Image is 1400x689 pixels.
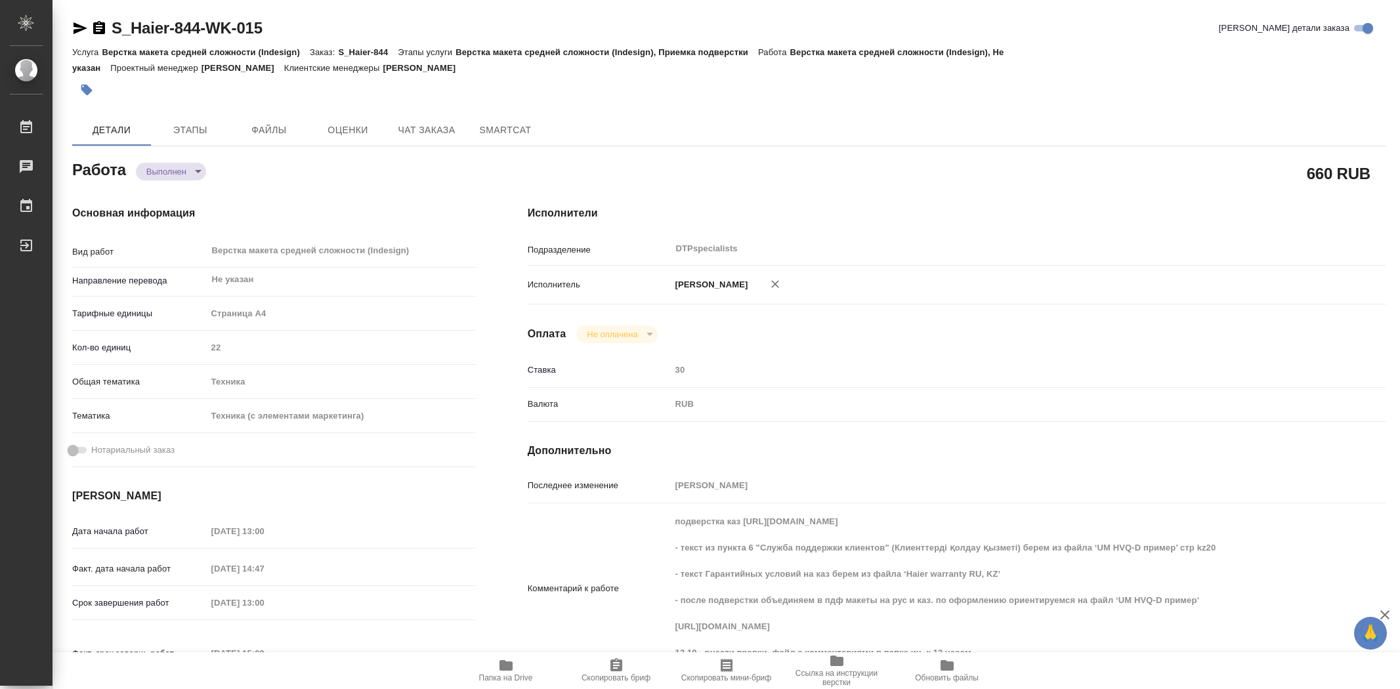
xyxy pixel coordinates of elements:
[892,652,1002,689] button: Обновить файлы
[72,488,475,504] h4: [PERSON_NAME]
[136,163,206,180] div: Выполнен
[316,122,379,138] span: Оценки
[207,522,322,541] input: Пустое поле
[72,307,207,320] p: Тарифные единицы
[383,63,465,73] p: [PERSON_NAME]
[474,122,537,138] span: SmartCat
[528,205,1386,221] h4: Исполнители
[528,479,671,492] p: Последнее изменение
[1359,619,1382,647] span: 🙏
[72,47,102,57] p: Услуга
[310,47,338,57] p: Заказ:
[576,325,657,343] div: Выполнен
[528,443,1386,459] h4: Дополнительно
[671,278,748,291] p: [PERSON_NAME]
[479,673,533,682] span: Папка на Drive
[207,405,475,427] div: Техника (с элементами маркетинга)
[72,274,207,287] p: Направление перевода
[72,375,207,388] p: Общая тематика
[671,652,782,689] button: Скопировать мини-бриф
[758,47,790,57] p: Работа
[142,166,190,177] button: Выполнен
[583,329,641,340] button: Не оплачена
[671,476,1314,495] input: Пустое поле
[451,652,561,689] button: Папка на Drive
[761,270,790,299] button: Удалить исполнителя
[528,582,671,595] p: Комментарий к работе
[671,360,1314,379] input: Пустое поле
[671,393,1314,415] div: RUB
[202,63,284,73] p: [PERSON_NAME]
[561,652,671,689] button: Скопировать бриф
[528,243,671,257] p: Подразделение
[582,673,650,682] span: Скопировать бриф
[1219,22,1349,35] span: [PERSON_NAME] детали заказа
[456,47,758,57] p: Верстка макета средней сложности (Indesign), Приемка подверстки
[207,593,322,612] input: Пустое поле
[72,409,207,423] p: Тематика
[528,326,566,342] h4: Оплата
[72,596,207,610] p: Срок завершения работ
[528,364,671,377] p: Ставка
[207,559,322,578] input: Пустое поле
[110,63,201,73] p: Проектный менеджер
[72,205,475,221] h4: Основная информация
[790,669,884,687] span: Ссылка на инструкции верстки
[915,673,979,682] span: Обновить файлы
[72,157,126,180] h2: Работа
[671,511,1314,664] textarea: подверстка каз [URL][DOMAIN_NAME] - текст из пункта 6 "Служба поддержки клиентов" (Клиенттерді қо...
[528,278,671,291] p: Исполнитель
[72,562,207,575] p: Факт. дата начала работ
[398,47,456,57] p: Этапы услуги
[91,444,175,457] span: Нотариальный заказ
[238,122,301,138] span: Файлы
[207,371,475,393] div: Техника
[159,122,222,138] span: Этапы
[72,647,207,660] p: Факт. срок заверш. работ
[72,245,207,259] p: Вид работ
[681,673,771,682] span: Скопировать мини-бриф
[72,75,101,104] button: Добавить тэг
[102,47,310,57] p: Верстка макета средней сложности (Indesign)
[1307,162,1370,184] h2: 660 RUB
[782,652,892,689] button: Ссылка на инструкции верстки
[1354,617,1387,650] button: 🙏
[207,338,475,357] input: Пустое поле
[207,644,322,663] input: Пустое поле
[112,19,263,37] a: S_Haier-844-WK-015
[91,20,107,36] button: Скопировать ссылку
[207,303,475,325] div: Страница А4
[528,398,671,411] p: Валюта
[72,341,207,354] p: Кол-во единиц
[284,63,383,73] p: Клиентские менеджеры
[80,122,143,138] span: Детали
[395,122,458,138] span: Чат заказа
[338,47,398,57] p: S_Haier-844
[72,20,88,36] button: Скопировать ссылку для ЯМессенджера
[72,525,207,538] p: Дата начала работ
